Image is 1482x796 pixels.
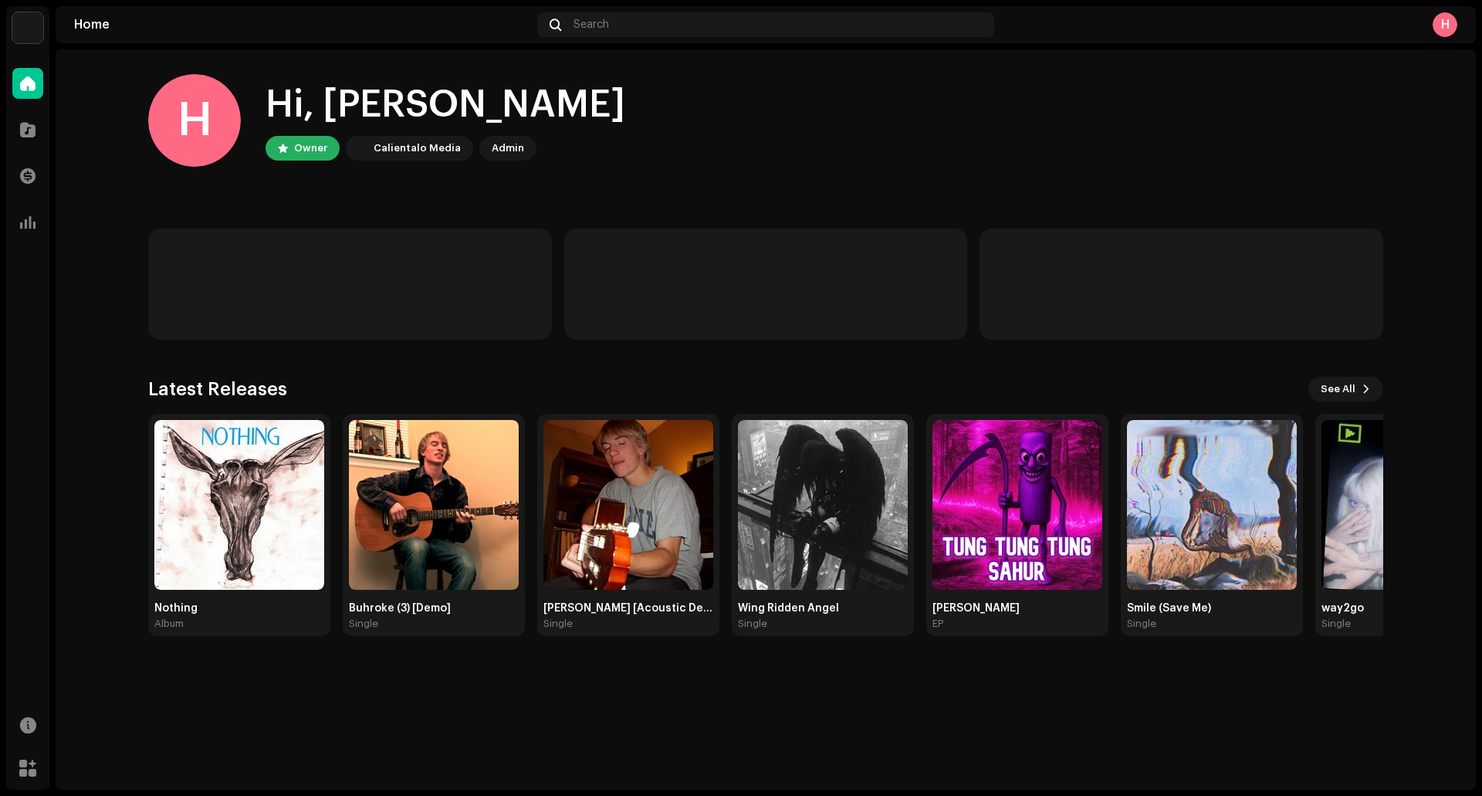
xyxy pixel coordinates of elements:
[374,139,461,158] div: Calientalo Media
[148,377,287,401] h3: Latest Releases
[932,618,943,630] div: EP
[543,618,573,630] div: Single
[1127,420,1297,590] img: 83768f7e-0d55-43ca-9e2f-367409686b0a
[266,80,625,130] div: Hi, [PERSON_NAME]
[154,420,324,590] img: 049157f1-a73a-4f89-971c-58fa603606b0
[294,139,327,158] div: Owner
[1321,374,1355,405] span: See All
[932,420,1102,590] img: ee9d458b-4dc9-4f23-a0b6-e4751cec7ee9
[932,602,1102,615] div: [PERSON_NAME]
[349,139,367,158] img: 4d5a508c-c80f-4d99-b7fb-82554657661d
[492,139,524,158] div: Admin
[74,19,531,31] div: Home
[154,602,324,615] div: Nothing
[543,420,713,590] img: f7fa7473-1d1e-4202-8b21-d4fed375ff6b
[1127,602,1297,615] div: Smile (Save Me)
[1433,12,1457,37] div: H
[1127,618,1156,630] div: Single
[148,74,241,167] div: H
[349,420,519,590] img: a6f6c00e-b1dc-4b1e-b0f2-d31bcfd271dc
[738,420,908,590] img: 3434f43c-b7c2-45d3-afa7-5d356034b1eb
[738,602,908,615] div: Wing Ridden Angel
[1308,377,1383,401] button: See All
[349,618,378,630] div: Single
[1321,618,1351,630] div: Single
[543,602,713,615] div: [PERSON_NAME] [Acoustic Demo]
[12,12,43,43] img: 4d5a508c-c80f-4d99-b7fb-82554657661d
[349,602,519,615] div: Buhroke (3) [Demo]
[738,618,767,630] div: Single
[154,618,184,630] div: Album
[574,19,609,31] span: Search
